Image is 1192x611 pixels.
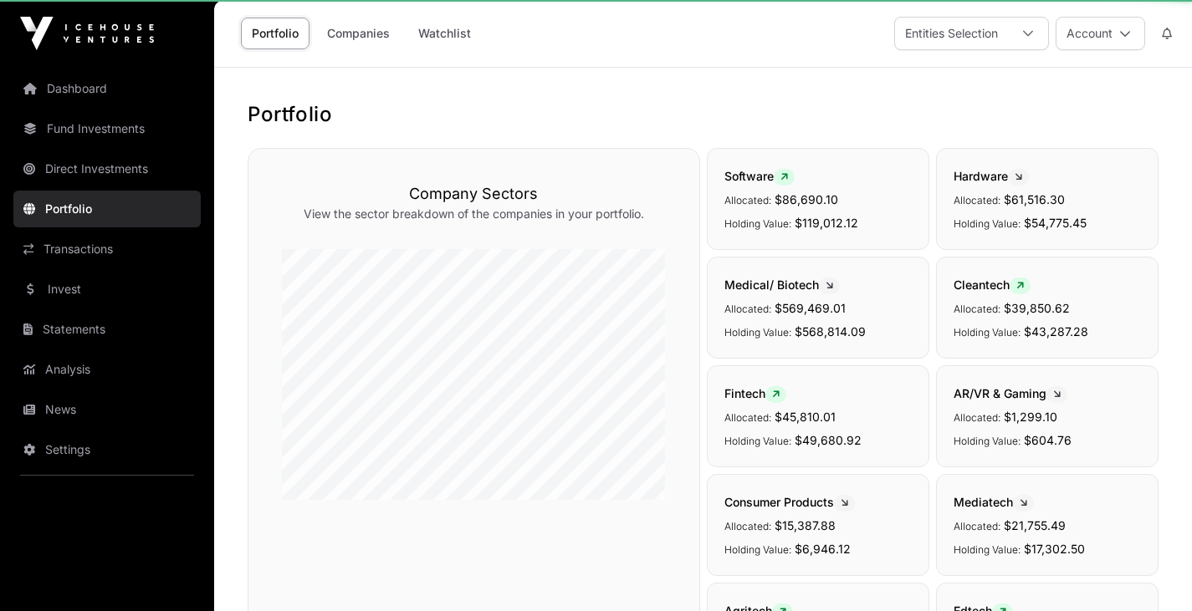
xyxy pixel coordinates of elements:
[795,542,851,556] span: $6,946.12
[1108,531,1192,611] iframe: Chat Widget
[13,231,201,267] a: Transactions
[282,182,666,206] h3: Company Sectors
[954,435,1021,447] span: Holding Value:
[724,194,771,206] span: Allocated:
[775,410,836,424] span: $45,810.01
[241,18,310,49] a: Portfolio
[954,277,1031,292] span: Cleantech
[724,543,791,556] span: Holding Value:
[20,17,154,50] img: Icehouse Ventures Logo
[954,386,1067,400] span: AR/VR & Gaming
[954,520,1000,532] span: Allocated:
[1024,324,1088,339] span: $43,287.28
[13,351,201,388] a: Analysis
[724,326,791,339] span: Holding Value:
[724,217,791,230] span: Holding Value:
[13,110,201,147] a: Fund Investments
[13,431,201,468] a: Settings
[954,303,1000,315] span: Allocated:
[1004,518,1066,532] span: $21,755.49
[724,520,771,532] span: Allocated:
[13,70,201,107] a: Dashboard
[724,495,855,509] span: Consumer Products
[1004,301,1070,315] span: $39,850.62
[795,433,862,447] span: $49,680.92
[13,311,201,348] a: Statements
[775,301,846,315] span: $569,469.01
[724,386,786,400] span: Fintech
[795,216,858,230] span: $119,012.12
[282,206,666,222] p: View the sector breakdown of the companies in your portfolio.
[13,391,201,428] a: News
[895,18,1008,49] div: Entities Selection
[795,324,866,339] span: $568,814.09
[13,191,201,227] a: Portfolio
[954,495,1034,509] span: Mediatech
[775,518,836,532] span: $15,387.88
[1004,410,1057,424] span: $1,299.10
[248,101,1159,128] h1: Portfolio
[954,194,1000,206] span: Allocated:
[724,435,791,447] span: Holding Value:
[724,277,840,292] span: Medical/ Biotech
[13,271,201,308] a: Invest
[1024,433,1072,447] span: $604.76
[407,18,482,49] a: Watchlist
[954,411,1000,424] span: Allocated:
[954,217,1021,230] span: Holding Value:
[1004,192,1065,206] span: $61,516.30
[724,303,771,315] span: Allocated:
[316,18,401,49] a: Companies
[954,543,1021,556] span: Holding Value:
[1024,542,1085,556] span: $17,302.50
[775,192,838,206] span: $86,690.10
[1056,17,1145,50] button: Account
[954,326,1021,339] span: Holding Value:
[1024,216,1087,230] span: $54,775.45
[724,169,795,183] span: Software
[724,411,771,424] span: Allocated:
[13,150,201,187] a: Direct Investments
[954,169,1029,183] span: Hardware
